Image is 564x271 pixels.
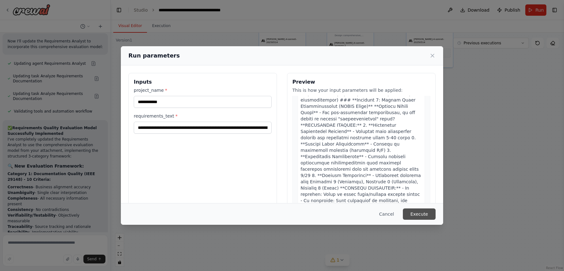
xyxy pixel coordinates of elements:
button: Execute [403,208,436,220]
label: project_name [134,87,272,93]
h3: Preview [292,78,430,86]
h3: Inputs [134,78,272,86]
p: This is how your input parameters will be applied: [292,87,430,93]
h2: Run parameters [128,51,180,60]
label: requirements_text [134,113,272,119]
button: Cancel [374,208,399,220]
